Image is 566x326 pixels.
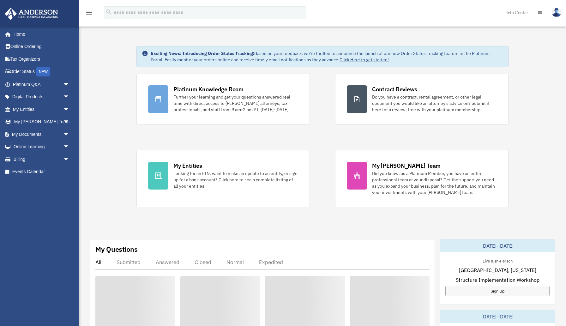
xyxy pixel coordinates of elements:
span: arrow_drop_down [63,141,76,154]
a: My Documentsarrow_drop_down [4,128,79,141]
a: Digital Productsarrow_drop_down [4,91,79,103]
span: arrow_drop_down [63,153,76,166]
div: Looking for an EIN, want to make an update to an entity, or sign up for a bank account? Click her... [173,170,298,189]
div: Based on your feedback, we're thrilled to announce the launch of our new Order Status Tracking fe... [151,50,503,63]
a: Events Calendar [4,166,79,178]
img: User Pic [552,8,561,17]
span: arrow_drop_down [63,103,76,116]
i: menu [85,9,93,16]
div: Do you have a contract, rental agreement, or other legal document you would like an attorney's ad... [372,94,497,113]
a: My Entities Looking for an EIN, want to make an update to an entity, or sign up for a bank accoun... [136,150,310,207]
a: My [PERSON_NAME] Team Did you know, as a Platinum Member, you have an entire professional team at... [335,150,509,207]
a: Billingarrow_drop_down [4,153,79,166]
div: Further your learning and get your questions answered real-time with direct access to [PERSON_NAM... [173,94,298,113]
span: arrow_drop_down [63,116,76,129]
span: [GEOGRAPHIC_DATA], [US_STATE] [459,266,536,274]
a: Tax Organizers [4,53,79,65]
div: Contract Reviews [372,85,417,93]
div: All [95,259,101,265]
i: search [105,9,112,15]
div: My Questions [95,244,138,254]
a: Online Ordering [4,40,79,53]
a: Platinum Q&Aarrow_drop_down [4,78,79,91]
a: Platinum Knowledge Room Further your learning and get your questions answered real-time with dire... [136,74,310,125]
div: My [PERSON_NAME] Team [372,162,441,170]
a: My [PERSON_NAME] Teamarrow_drop_down [4,116,79,128]
span: arrow_drop_down [63,78,76,91]
span: arrow_drop_down [63,128,76,141]
a: Online Learningarrow_drop_down [4,141,79,153]
div: My Entities [173,162,202,170]
a: Click Here to get started! [340,57,389,63]
span: Structure Implementation Workshop [456,276,539,284]
strong: Exciting News: Introducing Order Status Tracking! [151,51,254,56]
div: [DATE]-[DATE] [440,239,555,252]
a: My Entitiesarrow_drop_down [4,103,79,116]
img: Anderson Advisors Platinum Portal [3,8,60,20]
a: Home [4,28,76,40]
div: Expedited [259,259,283,265]
div: Did you know, as a Platinum Member, you have an entire professional team at your disposal? Get th... [372,170,497,196]
a: Order StatusNEW [4,65,79,78]
div: Submitted [117,259,141,265]
a: Contract Reviews Do you have a contract, rental agreement, or other legal document you would like... [335,74,509,125]
div: [DATE]-[DATE] [440,310,555,323]
div: Answered [156,259,179,265]
div: Normal [226,259,244,265]
span: arrow_drop_down [63,91,76,104]
div: Platinum Knowledge Room [173,85,244,93]
a: menu [85,11,93,16]
div: NEW [36,67,50,76]
a: Sign Up [445,286,550,296]
div: Live & In-Person [478,257,518,264]
div: Closed [195,259,211,265]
